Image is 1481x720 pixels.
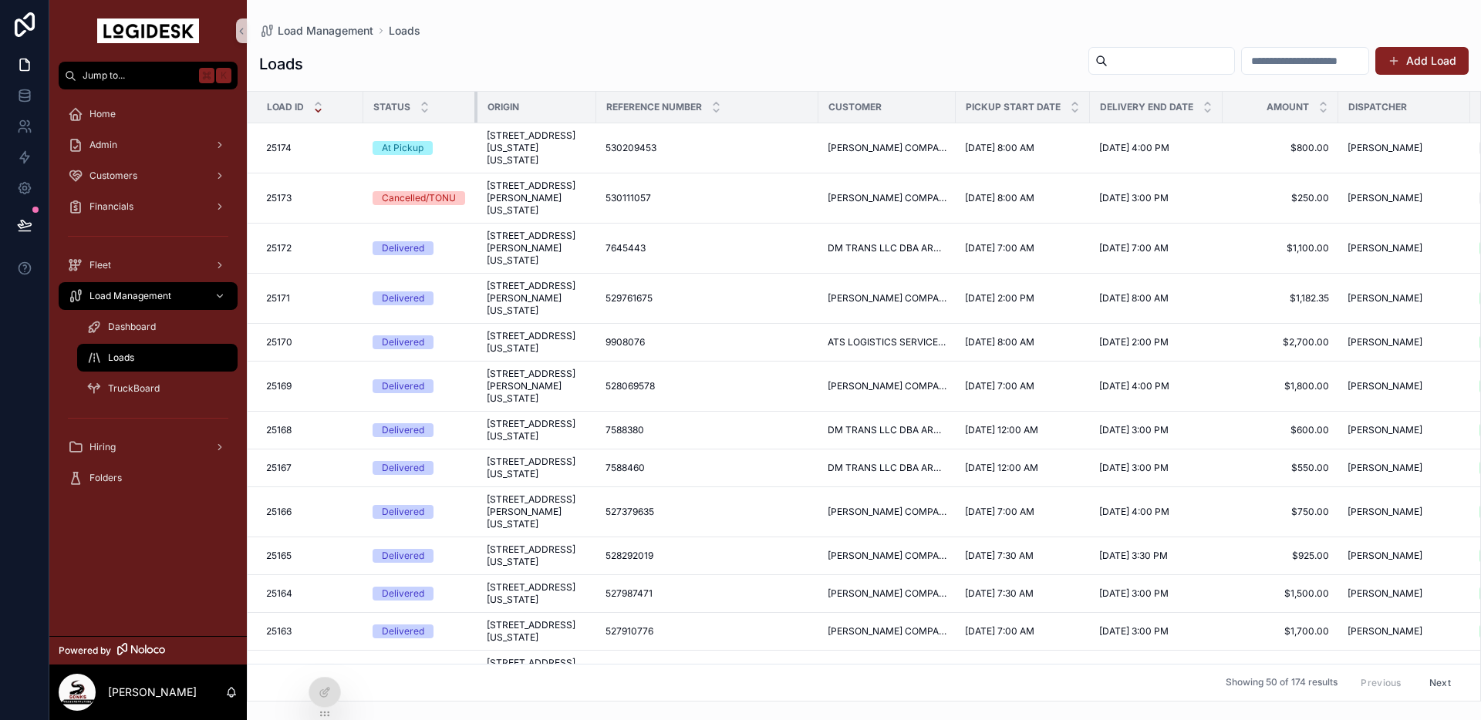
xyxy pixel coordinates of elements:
[373,587,468,601] a: Delivered
[1348,192,1422,204] span: [PERSON_NAME]
[1099,142,1169,154] span: [DATE] 4:00 PM
[965,462,1081,474] a: [DATE] 12:00 AM
[266,336,354,348] a: 25170
[1232,506,1329,518] span: $750.00
[606,242,646,254] span: 7645443
[965,550,1034,562] span: [DATE] 7:30 AM
[487,130,587,167] span: [STREET_ADDRESS][US_STATE][US_STATE]
[487,418,587,442] a: [STREET_ADDRESS][US_STATE]
[828,550,946,562] span: [PERSON_NAME] COMPANY INC.
[1099,506,1213,518] a: [DATE] 4:00 PM
[1099,242,1213,254] a: [DATE] 7:00 AM
[606,336,645,348] span: 9908076
[382,587,424,601] div: Delivered
[606,587,653,600] span: 527987471
[382,423,424,437] div: Delivered
[487,493,587,530] span: [STREET_ADDRESS][PERSON_NAME][US_STATE]
[59,62,238,89] button: Jump to...K
[965,625,1081,638] a: [DATE] 7:00 AM
[965,242,1034,254] span: [DATE] 7:00 AM
[373,549,468,563] a: Delivered
[1348,142,1461,154] a: [PERSON_NAME]
[1232,380,1329,392] span: $1,800.00
[1348,292,1461,304] a: [PERSON_NAME]
[606,380,655,392] span: 528069578
[1099,625,1169,638] span: [DATE] 3:00 PM
[487,368,587,405] a: [STREET_ADDRESS][PERSON_NAME][US_STATE]
[373,101,410,113] span: Status
[266,142,354,154] a: 25174
[606,101,702,113] span: Reference Number
[1232,142,1329,154] span: $800.00
[382,549,424,563] div: Delivered
[266,192,354,204] a: 25173
[487,543,587,568] a: [STREET_ADDRESS][US_STATE]
[1348,192,1461,204] a: [PERSON_NAME]
[1419,671,1462,695] button: Next
[828,625,946,638] a: [PERSON_NAME] COMPANY INC.
[267,101,304,113] span: Load ID
[266,242,292,254] span: 25172
[828,336,946,348] a: ATS LOGISTICS SERVICES, INC. DBA SUREWAY TRANSPORTATION COMPANY & [PERSON_NAME] SPECIALIZED LOGIS...
[382,461,424,475] div: Delivered
[373,379,468,393] a: Delivered
[487,180,587,217] a: [STREET_ADDRESS][PERSON_NAME][US_STATE]
[259,53,303,75] h1: Loads
[965,587,1034,600] span: [DATE] 7:30 AM
[487,101,519,113] span: Origin
[1099,424,1213,436] a: [DATE] 3:00 PM
[218,69,230,82] span: K
[266,336,292,348] span: 25170
[389,23,420,39] a: Loads
[1099,142,1213,154] a: [DATE] 4:00 PM
[266,380,354,392] a: 25169
[89,139,117,151] span: Admin
[266,292,354,304] a: 25171
[1099,242,1169,254] span: [DATE] 7:00 AM
[373,191,468,205] a: Cancelled/TONU
[606,424,644,436] span: 7588380
[1348,380,1461,392] a: [PERSON_NAME]
[1232,192,1329,204] a: $250.00
[1348,587,1422,600] span: [PERSON_NAME]
[97,19,199,43] img: App logo
[965,424,1081,436] a: [DATE] 12:00 AM
[1099,550,1168,562] span: [DATE] 3:30 PM
[1099,336,1213,348] a: [DATE] 2:00 PM
[1099,424,1169,436] span: [DATE] 3:00 PM
[1232,462,1329,474] span: $550.00
[373,241,468,255] a: Delivered
[1099,587,1213,600] a: [DATE] 3:00 PM
[606,462,645,474] span: 7588460
[59,100,238,128] a: Home
[1232,587,1329,600] a: $1,500.00
[606,292,653,304] span: 529761675
[1099,192,1213,204] a: [DATE] 3:00 PM
[77,375,238,402] a: TruckBoard
[382,624,424,638] div: Delivered
[382,379,424,393] div: Delivered
[1232,242,1329,254] span: $1,100.00
[965,462,1038,474] span: [DATE] 12:00 AM
[828,462,946,474] span: DM TRANS LLC DBA ARRIVE LOGISTICS
[1099,506,1169,518] span: [DATE] 4:00 PM
[1348,506,1422,518] span: [PERSON_NAME]
[1232,424,1329,436] span: $600.00
[1348,587,1461,600] a: [PERSON_NAME]
[108,685,197,700] p: [PERSON_NAME]
[382,241,424,255] div: Delivered
[828,424,946,436] a: DM TRANS LLC DBA ARRIVE LOGISTICS
[828,192,946,204] a: [PERSON_NAME] COMPANY INC.
[1099,462,1213,474] a: [DATE] 3:00 PM
[1348,142,1422,154] span: [PERSON_NAME]
[266,424,354,436] a: 25168
[1348,506,1461,518] a: [PERSON_NAME]
[59,282,238,310] a: Load Management
[89,472,122,484] span: Folders
[828,380,946,392] a: [PERSON_NAME] COMPANY INC.
[606,192,809,204] a: 530111057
